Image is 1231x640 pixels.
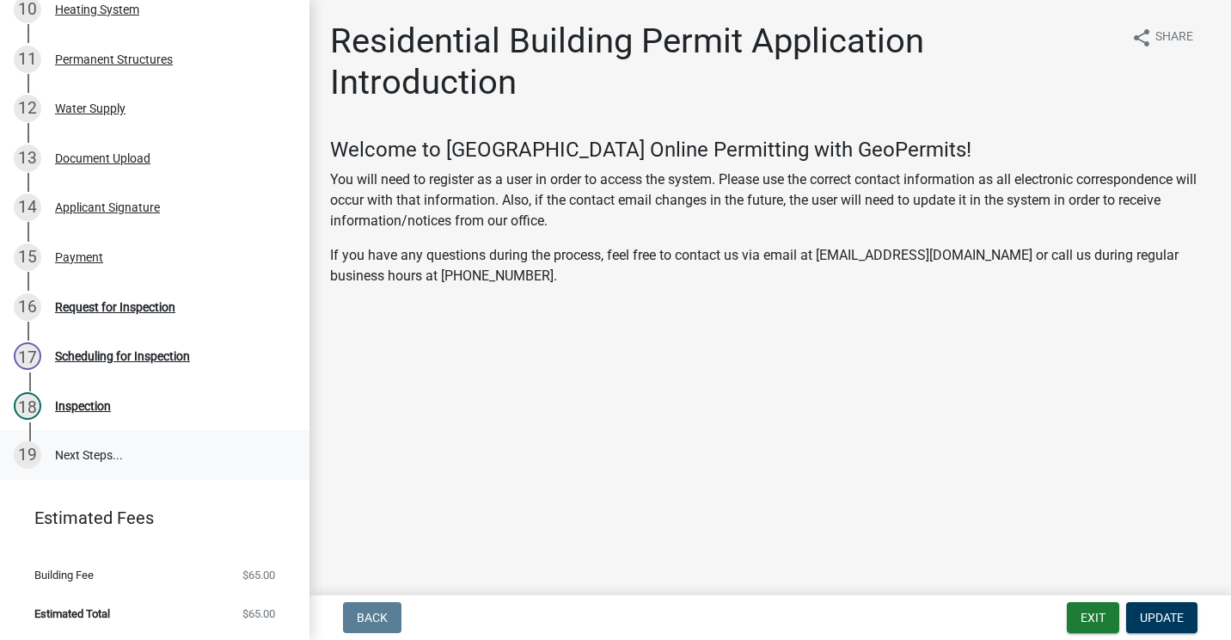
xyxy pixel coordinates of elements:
div: 17 [14,342,41,370]
div: 14 [14,194,41,221]
span: Back [357,611,388,625]
span: $65.00 [242,608,275,619]
div: Applicant Signature [55,201,160,213]
div: 19 [14,441,41,469]
h4: Welcome to [GEOGRAPHIC_DATA] Online Permitting with GeoPermits! [330,138,1210,163]
div: Payment [55,251,103,263]
div: Water Supply [55,102,126,114]
div: 13 [14,145,41,172]
a: Estimated Fees [14,501,282,535]
div: Document Upload [55,152,150,164]
span: Building Fee [34,569,94,581]
p: You will need to register as a user in order to access the system. Please use the correct contact... [330,169,1210,231]
button: shareShare [1118,21,1207,54]
div: 11 [14,46,41,73]
button: Back [343,602,401,633]
span: Estimated Total [34,608,110,619]
div: Request for Inspection [55,301,175,313]
div: Scheduling for Inspection [55,350,190,362]
div: 12 [14,95,41,122]
span: Share [1155,28,1193,48]
p: If you have any questions during the process, feel free to contact us via email at [EMAIL_ADDRESS... [330,245,1210,286]
div: Permanent Structures [55,53,173,65]
button: Update [1126,602,1197,633]
i: share [1131,28,1152,48]
div: 16 [14,293,41,321]
span: Update [1140,611,1184,625]
div: Heating System [55,3,139,15]
h1: Residential Building Permit Application Introduction [330,21,1115,103]
div: Inspection [55,400,111,412]
div: 18 [14,392,41,420]
div: 15 [14,243,41,271]
span: $65.00 [242,569,275,581]
button: Exit [1067,602,1119,633]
